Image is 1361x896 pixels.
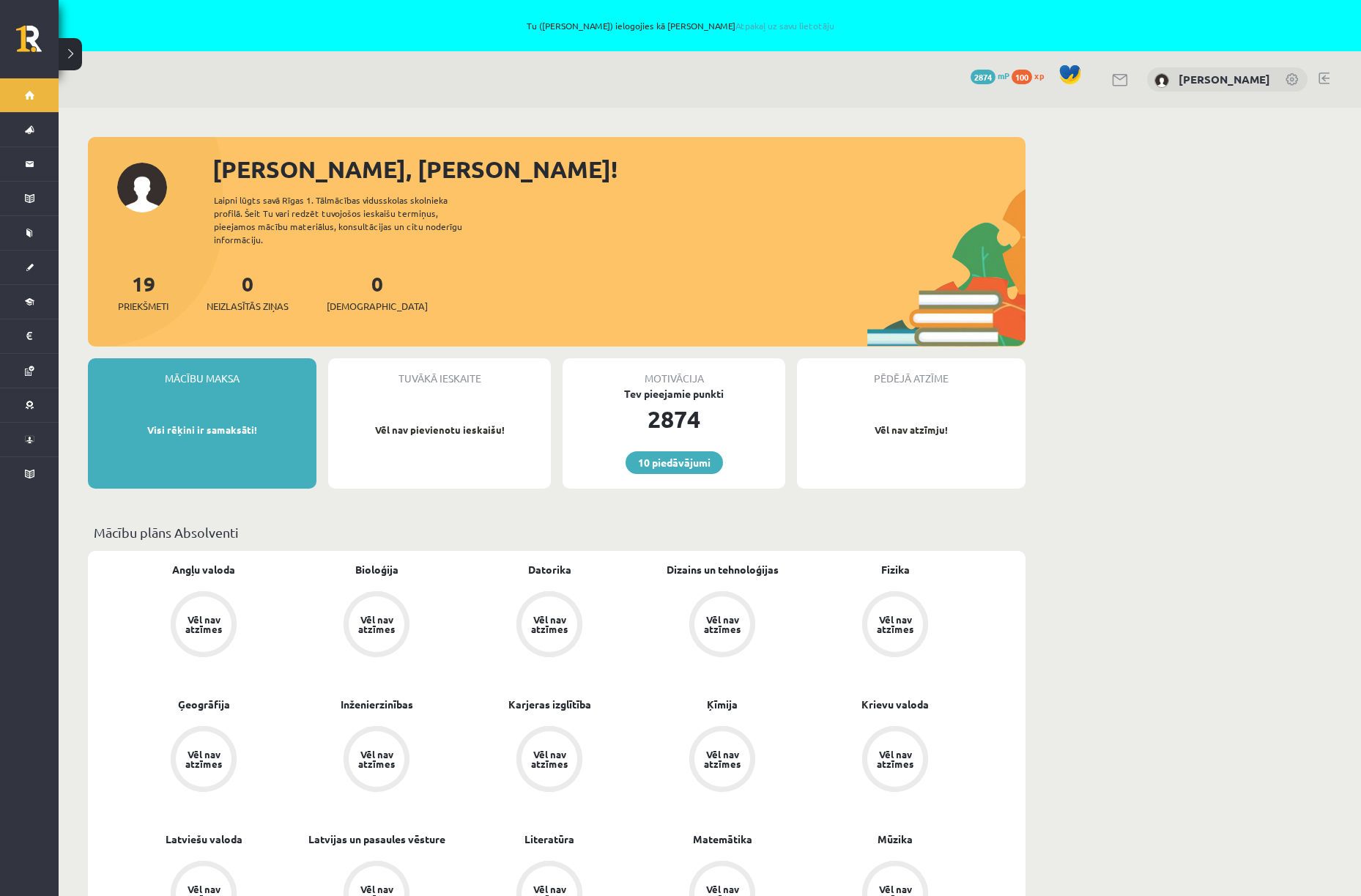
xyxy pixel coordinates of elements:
a: Ģeogrāfija [178,697,230,712]
a: Vēl nav atzīmes [117,726,290,795]
a: Angļu valoda [172,562,235,577]
a: Bioloģija [355,562,398,577]
a: Atpakaļ uz savu lietotāju [735,20,834,32]
a: Matemātika [693,832,752,847]
a: Vēl nav atzīmes [809,591,982,660]
a: Vēl nav atzīmes [636,591,809,660]
span: xp [1034,70,1044,81]
img: Dmitrijs Kolmakovs [1154,73,1169,88]
span: Priekšmeti [118,299,168,314]
a: Krievu valoda [861,697,929,712]
div: Vēl nav atzīmes [183,749,224,769]
a: 10 piedāvājumi [626,451,723,474]
a: Vēl nav atzīmes [290,726,463,795]
div: Vēl nav atzīmes [702,615,743,634]
div: Tuvākā ieskaite [328,358,551,386]
div: Vēl nav atzīmes [702,749,743,769]
a: Datorika [528,562,571,577]
div: Vēl nav atzīmes [529,749,570,769]
a: 100 xp [1012,70,1051,81]
a: Inženierzinības [341,697,413,712]
a: 2874 mP [971,70,1009,81]
a: Fizika [881,562,910,577]
div: Motivācija [563,358,785,386]
div: Vēl nav atzīmes [356,615,397,634]
span: 2874 [971,70,995,84]
a: Ķīmija [707,697,738,712]
a: Karjeras izglītība [508,697,591,712]
a: Vēl nav atzīmes [117,591,290,660]
a: Vēl nav atzīmes [290,591,463,660]
div: 2874 [563,401,785,437]
a: Latviešu valoda [166,832,242,847]
p: Visi rēķini ir samaksāti! [95,423,309,437]
a: Literatūra [524,832,574,847]
div: Laipni lūgts savā Rīgas 1. Tālmācības vidusskolas skolnieka profilā. Šeit Tu vari redzēt tuvojošo... [214,193,488,246]
a: Vēl nav atzīmes [463,591,636,660]
div: Vēl nav atzīmes [183,615,224,634]
div: Tev pieejamie punkti [563,386,785,401]
div: Mācību maksa [88,358,316,386]
div: Pēdējā atzīme [797,358,1026,386]
a: Dizains un tehnoloģijas [667,562,779,577]
span: [DEMOGRAPHIC_DATA] [327,299,428,314]
span: Tu ([PERSON_NAME]) ielogojies kā [PERSON_NAME] [136,21,1225,30]
a: Vēl nav atzīmes [809,726,982,795]
div: Vēl nav atzīmes [875,615,916,634]
span: mP [998,70,1009,81]
a: [PERSON_NAME] [1179,72,1270,86]
a: 19Priekšmeti [118,270,168,314]
a: 0Neizlasītās ziņas [207,270,289,314]
span: Neizlasītās ziņas [207,299,289,314]
div: Vēl nav atzīmes [529,615,570,634]
a: Vēl nav atzīmes [636,726,809,795]
a: Mūzika [878,832,913,847]
div: [PERSON_NAME], [PERSON_NAME]! [212,152,1026,187]
a: Vēl nav atzīmes [463,726,636,795]
p: Vēl nav atzīmju! [804,423,1018,437]
div: Vēl nav atzīmes [875,749,916,769]
a: 0[DEMOGRAPHIC_DATA] [327,270,428,314]
p: Mācību plāns Absolventi [94,522,1020,542]
p: Vēl nav pievienotu ieskaišu! [335,423,544,437]
span: 100 [1012,70,1032,84]
div: Vēl nav atzīmes [356,749,397,769]
a: Rīgas 1. Tālmācības vidusskola [16,26,59,62]
a: Latvijas un pasaules vēsture [308,832,445,847]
